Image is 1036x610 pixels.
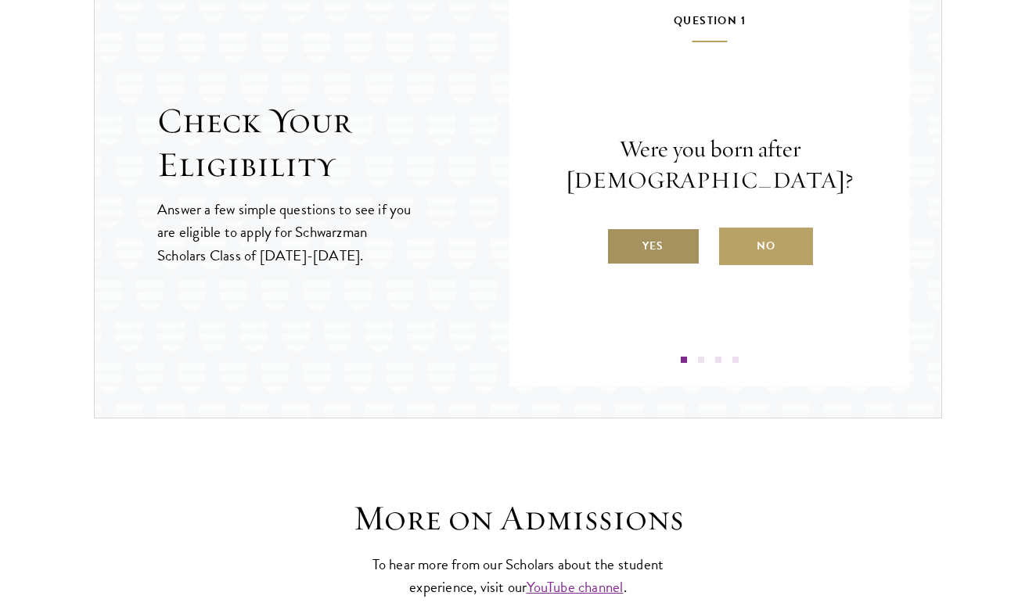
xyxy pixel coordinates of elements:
h5: Question 1 [556,11,863,42]
h2: Check Your Eligibility [157,99,509,187]
p: Answer a few simple questions to see if you are eligible to apply for Schwarzman Scholars Class o... [157,198,413,266]
label: No [719,228,813,265]
p: To hear more from our Scholars about the student experience, visit our . [365,553,671,598]
a: YouTube channel [527,576,624,598]
p: Were you born after [DEMOGRAPHIC_DATA]? [556,134,863,196]
label: Yes [606,228,700,265]
h3: More on Admissions [275,497,761,540]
